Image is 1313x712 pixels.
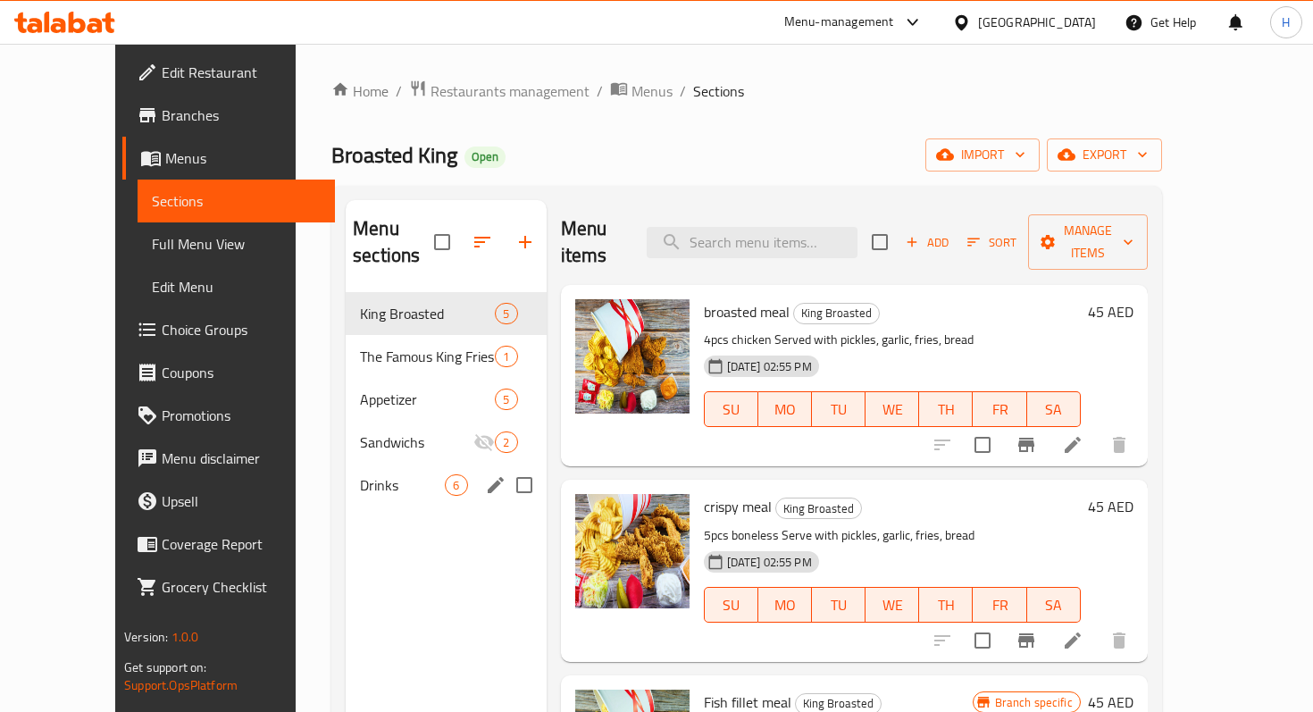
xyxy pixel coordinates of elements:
div: King Broasted [775,498,862,519]
span: King Broasted [360,303,495,324]
span: Menus [165,147,320,169]
span: TH [926,592,966,618]
div: King Broasted [793,303,880,324]
button: WE [866,587,919,623]
li: / [396,80,402,102]
span: SU [712,397,751,423]
span: Get support on: [124,656,206,679]
nav: breadcrumb [331,80,1162,103]
div: items [495,303,517,324]
span: Coupons [162,362,320,383]
span: Branches [162,105,320,126]
button: import [925,138,1040,172]
nav: Menu sections [346,285,546,514]
span: Edit Menu [152,276,320,297]
span: MO [765,397,805,423]
span: Version: [124,625,168,649]
span: King Broasted [794,303,879,323]
span: Menu disclaimer [162,448,320,469]
button: Manage items [1028,214,1148,270]
div: Sandwichs [360,431,473,453]
span: Add item [899,229,956,256]
a: Edit menu item [1062,434,1083,456]
a: Edit menu item [1062,630,1083,651]
span: import [940,144,1025,166]
a: Home [331,80,389,102]
span: Sort items [956,229,1028,256]
span: broasted meal [704,298,790,325]
button: FR [973,391,1026,427]
p: 4pcs chicken Served with pickles, garlic, fries, bread [704,329,1081,351]
button: TH [919,587,973,623]
button: delete [1098,423,1141,466]
span: 2 [496,434,516,451]
span: export [1061,144,1148,166]
span: Broasted King [331,135,457,175]
span: Sections [152,190,320,212]
span: Grocery Checklist [162,576,320,598]
span: H [1282,13,1290,32]
span: Restaurants management [431,80,590,102]
span: TU [819,397,858,423]
span: Sort [967,232,1016,253]
span: Drinks [360,474,445,496]
span: Select to update [964,622,1001,659]
h2: Menu items [561,215,625,269]
div: [GEOGRAPHIC_DATA] [978,13,1096,32]
span: [DATE] 02:55 PM [720,358,819,375]
span: SA [1034,592,1074,618]
div: The Famous King Fries1 [346,335,546,378]
span: Coverage Report [162,533,320,555]
span: The Famous King Fries [360,346,495,367]
span: Edit Restaurant [162,62,320,83]
div: Menu-management [784,12,894,33]
div: Appetizer5 [346,378,546,421]
a: Promotions [122,394,334,437]
a: Menu disclaimer [122,437,334,480]
button: Branch-specific-item [1005,619,1048,662]
a: Coverage Report [122,523,334,565]
span: 5 [496,306,516,322]
a: Branches [122,94,334,137]
button: Sort [963,229,1021,256]
span: Open [464,149,506,164]
span: FR [980,397,1019,423]
span: Sections [693,80,744,102]
a: Menus [122,137,334,180]
span: Promotions [162,405,320,426]
span: Select section [861,223,899,261]
div: items [495,346,517,367]
span: Manage items [1042,220,1133,264]
a: Edit Restaurant [122,51,334,94]
a: Coupons [122,351,334,394]
img: crispy meal [575,494,690,608]
span: Choice Groups [162,319,320,340]
span: crispy meal [704,493,772,520]
span: TH [926,397,966,423]
a: Support.OpsPlatform [124,674,238,697]
span: 1 [496,348,516,365]
button: Branch-specific-item [1005,423,1048,466]
li: / [597,80,603,102]
span: Branch specific [988,694,1080,711]
button: TH [919,391,973,427]
button: edit [482,472,509,498]
button: SU [704,391,758,427]
h2: Menu sections [353,215,433,269]
div: King Broasted5 [346,292,546,335]
a: Upsell [122,480,334,523]
h6: 45 AED [1088,494,1133,519]
span: WE [873,397,912,423]
a: Grocery Checklist [122,565,334,608]
span: Select to update [964,426,1001,464]
button: FR [973,587,1026,623]
span: Select all sections [423,223,461,261]
button: SA [1027,391,1081,427]
button: MO [758,587,812,623]
span: FR [980,592,1019,618]
div: Open [464,147,506,168]
button: SU [704,587,758,623]
span: Appetizer [360,389,495,410]
div: Sandwichs2 [346,421,546,464]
